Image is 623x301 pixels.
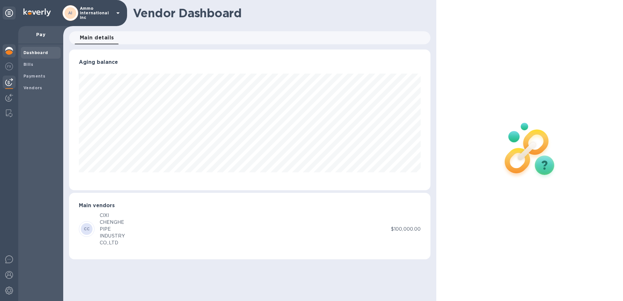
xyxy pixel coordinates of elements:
div: CIXI [100,212,125,219]
b: Dashboard [23,50,48,55]
p: $100,000.00 [391,226,421,233]
img: Logo [23,8,51,16]
h3: Aging balance [79,59,421,65]
b: Vendors [23,85,42,90]
b: AI [68,10,73,15]
span: Main details [80,33,114,42]
p: Ammo international inc [80,6,112,20]
p: Pay [23,31,58,38]
div: INDUSTRY [100,233,125,239]
div: PIPE [100,226,125,233]
img: Foreign exchange [5,63,13,70]
b: CC [84,226,90,231]
div: Unpin categories [3,7,16,20]
h3: Main vendors [79,203,421,209]
b: Bills [23,62,33,67]
h1: Vendor Dashboard [133,6,426,20]
div: CHENGHE [100,219,125,226]
b: Payments [23,74,45,79]
div: CO.,LTD [100,239,125,246]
